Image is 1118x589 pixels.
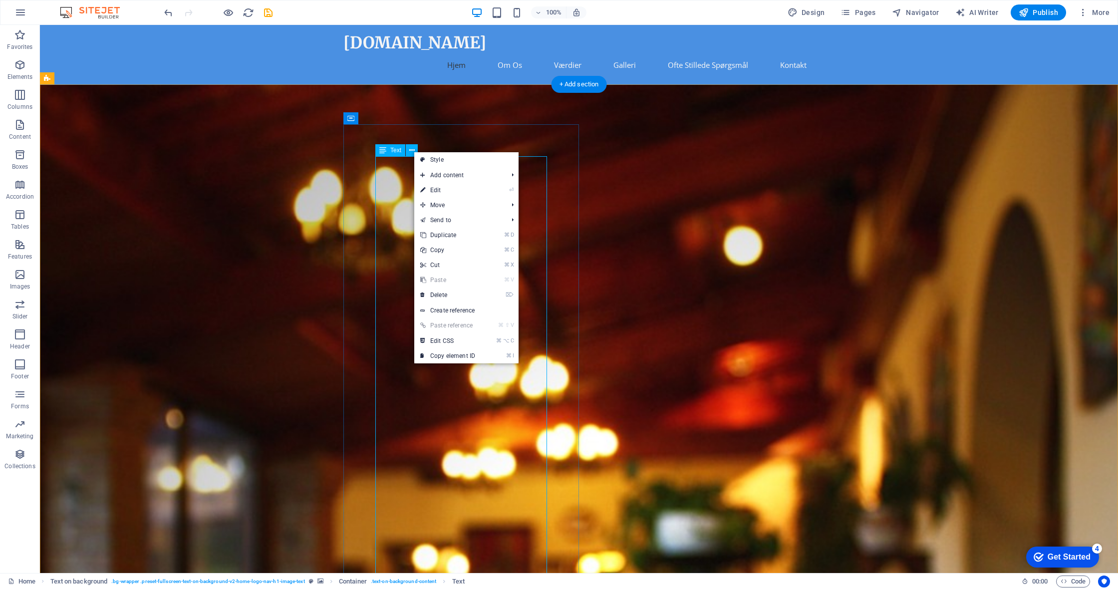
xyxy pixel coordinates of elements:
div: 4 [74,2,84,12]
p: Favorites [7,43,32,51]
i: ⌘ [504,247,510,253]
i: D [511,232,514,238]
p: Columns [7,103,32,111]
i: V [511,322,514,328]
nav: breadcrumb [50,576,465,588]
i: X [511,262,514,268]
i: ⌘ [506,352,512,359]
button: Code [1056,576,1090,588]
i: ⏎ [509,187,514,193]
i: I [513,352,514,359]
i: This element is a customizable preset [309,579,313,584]
p: Content [9,133,31,141]
button: reload [242,6,254,18]
i: Reload page [243,7,254,18]
i: ⌘ [496,337,502,344]
a: Click to cancel selection. Double-click to open Pages [8,576,35,588]
button: Design [784,4,829,20]
p: Footer [11,372,29,380]
i: On resize automatically adjust zoom level to fit chosen device. [572,8,581,17]
div: Design (Ctrl+Alt+Y) [784,4,829,20]
span: . text-on-background-content [371,576,437,588]
span: Code [1061,576,1086,588]
button: Pages [837,4,879,20]
span: Move [414,198,504,213]
i: C [511,247,514,253]
button: Navigator [888,4,943,20]
div: Get Started 4 items remaining, 20% complete [8,5,81,26]
a: Send to [414,213,504,228]
i: ⌘ [504,232,510,238]
span: Publish [1019,7,1058,17]
span: . bg-wrapper .preset-fullscreen-text-on-background-v2-home-logo-nav-h1-image-text [111,576,304,588]
p: Accordion [6,193,34,201]
span: Click to select. Double-click to edit [50,576,108,588]
h6: Session time [1022,576,1048,588]
button: 100% [531,6,566,18]
i: ⌥ [503,337,510,344]
p: Images [10,283,30,291]
p: Collections [4,462,35,470]
p: Boxes [12,163,28,171]
span: Add content [414,168,504,183]
a: ⌘CCopy [414,243,481,258]
i: ⌘ [504,277,510,283]
p: Tables [11,223,29,231]
i: This element contains a background [317,579,323,584]
p: Features [8,253,32,261]
i: ⌘ [504,262,510,268]
button: More [1074,4,1114,20]
span: Navigator [892,7,939,17]
p: Header [10,342,30,350]
button: Click here to leave preview mode and continue editing [222,6,234,18]
i: Save (Ctrl+S) [263,7,274,18]
button: Usercentrics [1098,576,1110,588]
a: ⌘XCut [414,258,481,273]
i: ⌦ [506,292,514,298]
p: Elements [7,73,33,81]
button: AI Writer [951,4,1003,20]
a: ⌘DDuplicate [414,228,481,243]
div: Get Started [29,11,72,20]
a: Create reference [414,303,519,318]
i: Undo: Change text (Ctrl+Z) [163,7,174,18]
span: AI Writer [955,7,999,17]
p: Slider [12,312,28,320]
p: Forms [11,402,29,410]
button: save [262,6,274,18]
a: ⌘⇧VPaste reference [414,318,481,333]
a: ⌘⌥CEdit CSS [414,333,481,348]
img: Editor Logo [57,6,132,18]
h6: 100% [546,6,562,18]
span: : [1039,578,1041,585]
p: Marketing [6,432,33,440]
span: Design [788,7,825,17]
a: ⏎Edit [414,183,481,198]
i: V [511,277,514,283]
i: C [511,337,514,344]
a: Style [414,152,519,167]
button: undo [162,6,174,18]
div: + Add section [552,76,607,93]
a: ⌦Delete [414,288,481,302]
span: Click to select. Double-click to edit [339,576,367,588]
a: ⌘ICopy element ID [414,348,481,363]
span: Text [390,147,401,153]
span: Click to select. Double-click to edit [452,576,465,588]
span: More [1078,7,1110,17]
span: 00 00 [1032,576,1048,588]
span: Pages [840,7,875,17]
a: ⌘VPaste [414,273,481,288]
i: ⇧ [505,322,510,328]
button: Publish [1011,4,1066,20]
i: ⌘ [498,322,504,328]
